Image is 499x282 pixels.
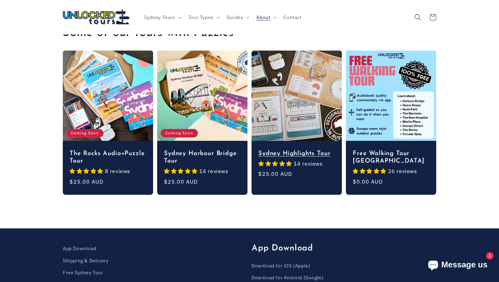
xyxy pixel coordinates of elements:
[63,244,96,255] a: App Download
[353,150,429,165] a: Free Walking Tour [GEOGRAPHIC_DATA]
[63,51,436,195] ul: Slider
[60,7,133,27] a: Unlocked Tours
[422,255,494,277] inbox-online-store-chat: Shopify online store chat
[410,10,425,25] summary: Search
[63,10,131,25] img: Unlocked Tours
[227,14,243,20] span: Guides
[283,14,301,20] span: Contact
[279,10,306,24] a: Contact
[258,150,335,157] a: Sydney Highlights Tour
[252,243,436,254] h2: App Download
[140,10,184,24] summary: Sydney Tours
[70,150,146,165] a: The Rocks Audio+Puzzle Tour
[63,255,108,267] a: Shipping & Delivery
[164,150,241,165] a: Sydney Harbour Bridge Tour
[223,10,253,24] summary: Guides
[184,10,223,24] summary: Tour Types
[256,14,270,20] span: About
[252,10,279,24] summary: About
[63,267,103,279] a: Free Sydney Tour
[144,14,175,20] span: Sydney Tours
[188,14,214,20] span: Tour Types
[252,262,310,272] a: Download for iOS (Apple)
